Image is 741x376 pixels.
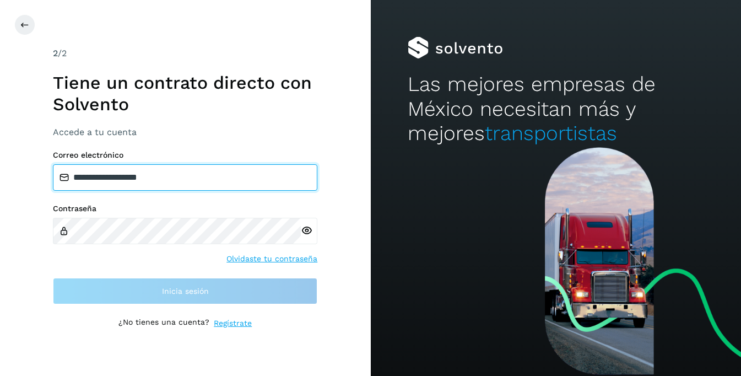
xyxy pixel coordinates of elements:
[53,47,317,60] div: /2
[53,151,317,160] label: Correo electrónico
[118,318,209,329] p: ¿No tienes una cuenta?
[53,48,58,58] span: 2
[53,204,317,213] label: Contraseña
[53,127,317,137] h3: Accede a tu cuenta
[485,121,617,145] span: transportistas
[53,278,317,304] button: Inicia sesión
[214,318,252,329] a: Regístrate
[53,72,317,115] h1: Tiene un contrato directo con Solvento
[226,253,317,265] a: Olvidaste tu contraseña
[408,72,704,146] h2: Las mejores empresas de México necesitan más y mejores
[162,287,209,295] span: Inicia sesión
